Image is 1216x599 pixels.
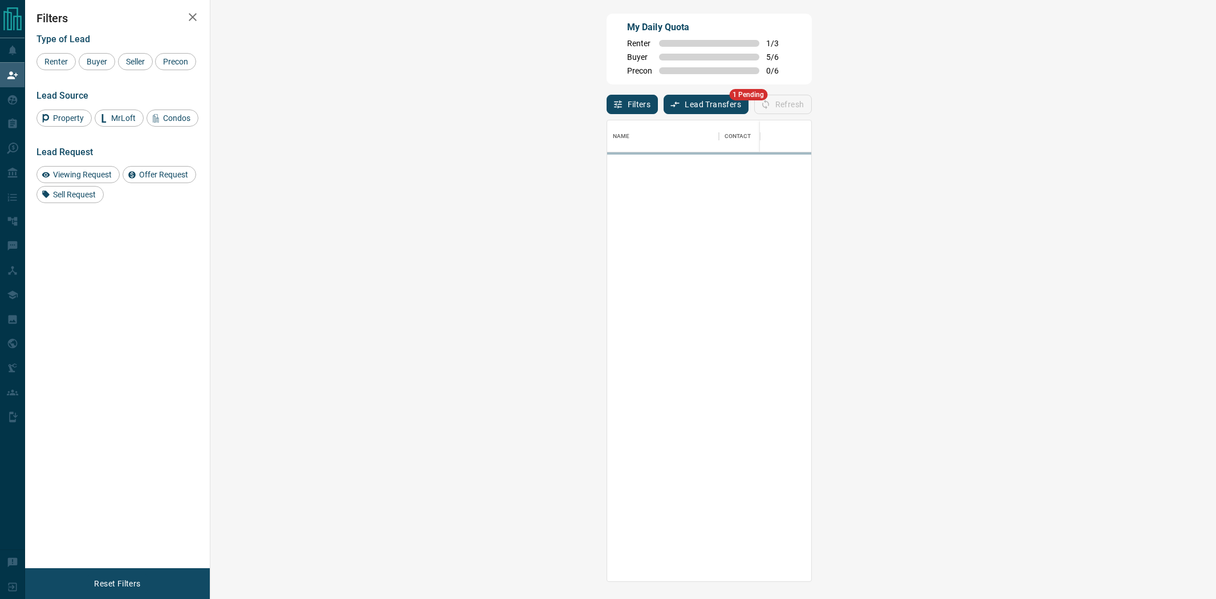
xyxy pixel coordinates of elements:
[627,52,652,62] span: Buyer
[607,95,658,114] button: Filters
[36,186,104,203] div: Sell Request
[725,120,751,152] div: Contact
[159,57,192,66] span: Precon
[122,57,149,66] span: Seller
[87,574,148,593] button: Reset Filters
[123,166,196,183] div: Offer Request
[118,53,153,70] div: Seller
[664,95,749,114] button: Lead Transfers
[627,66,652,75] span: Precon
[766,52,791,62] span: 5 / 6
[95,110,144,127] div: MrLoft
[49,170,116,179] span: Viewing Request
[79,53,115,70] div: Buyer
[627,39,652,48] span: Renter
[49,114,88,123] span: Property
[613,120,630,152] div: Name
[607,120,719,152] div: Name
[729,89,767,100] span: 1 Pending
[36,147,93,157] span: Lead Request
[159,114,194,123] span: Condos
[36,11,198,25] h2: Filters
[49,190,100,199] span: Sell Request
[155,53,196,70] div: Precon
[36,53,76,70] div: Renter
[36,110,92,127] div: Property
[766,39,791,48] span: 1 / 3
[83,57,111,66] span: Buyer
[107,114,140,123] span: MrLoft
[36,166,120,183] div: Viewing Request
[627,21,791,34] p: My Daily Quota
[135,170,192,179] span: Offer Request
[40,57,72,66] span: Renter
[766,66,791,75] span: 0 / 6
[36,34,90,44] span: Type of Lead
[147,110,198,127] div: Condos
[36,90,88,101] span: Lead Source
